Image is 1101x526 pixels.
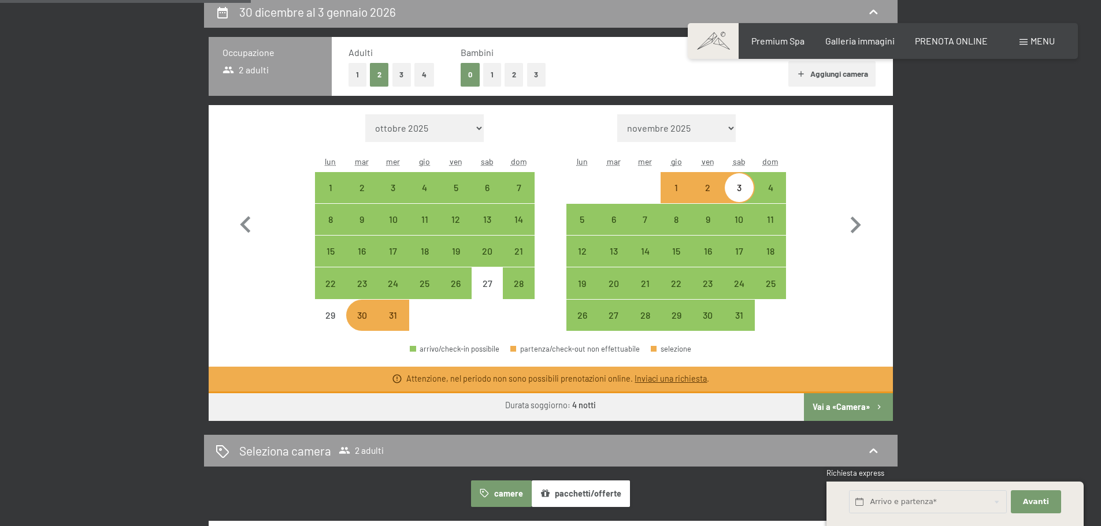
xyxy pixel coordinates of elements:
div: Thu Dec 18 2025 [409,236,440,267]
div: Mon Dec 15 2025 [315,236,346,267]
div: Mon Jan 26 2026 [566,300,598,331]
div: arrivo/check-in possibile [755,236,786,267]
div: arrivo/check-in possibile [566,236,598,267]
div: Thu Dec 04 2025 [409,172,440,203]
button: Mese successivo [839,114,872,331]
button: 3 [527,63,546,87]
button: 1 [483,63,501,87]
div: 28 [504,279,533,308]
abbr: martedì [607,156,621,166]
div: 13 [473,215,502,244]
div: 22 [662,279,691,308]
div: Sun Dec 21 2025 [503,236,534,267]
div: 16 [693,247,722,275]
div: 20 [473,247,502,275]
div: Fri Dec 12 2025 [440,204,472,235]
button: pacchetti/offerte [532,480,630,507]
div: arrivo/check-in possibile [629,300,661,331]
abbr: lunedì [577,156,588,166]
div: Wed Jan 21 2026 [629,267,661,299]
div: 22 [316,279,345,308]
div: Thu Dec 11 2025 [409,204,440,235]
abbr: mercoledì [386,156,400,166]
div: arrivo/check-in possibile [629,236,661,267]
span: PRENOTA ONLINE [915,35,988,46]
div: 25 [410,279,439,308]
div: arrivo/check-in non effettuabile [377,300,409,331]
div: arrivo/check-in possibile [692,172,723,203]
div: partenza/check-out non effettuabile [510,345,640,353]
div: 24 [725,279,754,308]
div: arrivo/check-in possibile [724,204,755,235]
div: Sat Jan 31 2026 [724,300,755,331]
div: 14 [631,247,659,275]
h2: 30 dicembre al 3 gennaio 2026 [239,5,396,19]
div: 3 [725,183,754,212]
div: arrivo/check-in possibile [629,267,661,299]
div: 17 [725,247,754,275]
div: 18 [410,247,439,275]
div: 4 [756,183,785,212]
div: Thu Jan 22 2026 [661,267,692,299]
div: Wed Dec 24 2025 [377,267,409,299]
div: 23 [693,279,722,308]
div: 27 [473,279,502,308]
div: 12 [568,247,596,275]
span: Menu [1030,35,1055,46]
div: 10 [725,215,754,244]
div: Tue Jan 06 2026 [598,204,629,235]
div: Thu Jan 01 2026 [661,172,692,203]
div: 27 [599,311,628,340]
div: Sun Dec 07 2025 [503,172,534,203]
div: 2 [693,183,722,212]
div: Thu Jan 08 2026 [661,204,692,235]
div: Tue Jan 27 2026 [598,300,629,331]
button: 0 [461,63,480,87]
div: arrivo/check-in possibile [692,267,723,299]
div: arrivo/check-in possibile [472,236,503,267]
span: Bambini [461,47,494,58]
div: 24 [379,279,407,308]
div: Attenzione, nel periodo non sono possibili prenotazioni online. . [406,373,709,385]
div: arrivo/check-in possibile [724,172,755,203]
div: Mon Jan 05 2026 [566,204,598,235]
div: arrivo/check-in possibile [629,204,661,235]
div: arrivo/check-in possibile [409,236,440,267]
div: Mon Jan 19 2026 [566,267,598,299]
div: 29 [662,311,691,340]
div: arrivo/check-in possibile [346,204,377,235]
div: arrivo/check-in possibile [315,267,346,299]
h3: Occupazione [223,46,318,59]
div: 4 [410,183,439,212]
div: arrivo/check-in non effettuabile [472,267,503,299]
div: Sun Jan 18 2026 [755,236,786,267]
span: 2 adulti [339,445,384,456]
div: arrivo/check-in possibile [724,300,755,331]
div: arrivo/check-in possibile [377,267,409,299]
div: Mon Dec 01 2025 [315,172,346,203]
div: 30 [693,311,722,340]
div: arrivo/check-in possibile [410,345,499,353]
div: arrivo/check-in possibile [566,267,598,299]
div: 7 [631,215,659,244]
div: Tue Dec 30 2025 [346,300,377,331]
div: arrivo/check-in possibile [661,204,692,235]
div: arrivo/check-in possibile [346,172,377,203]
div: 13 [599,247,628,275]
div: Durata soggiorno: [505,400,596,411]
button: 1 [349,63,366,87]
div: 21 [631,279,659,308]
div: 1 [316,183,345,212]
div: 18 [756,247,785,275]
div: Thu Dec 25 2025 [409,267,440,299]
div: Fri Dec 19 2025 [440,236,472,267]
abbr: venerdì [702,156,714,166]
div: 14 [504,215,533,244]
abbr: mercoledì [638,156,652,166]
div: 8 [662,215,691,244]
div: arrivo/check-in possibile [598,204,629,235]
div: Sat Jan 24 2026 [724,267,755,299]
button: 4 [414,63,434,87]
div: arrivo/check-in possibile [503,236,534,267]
div: Sat Dec 20 2025 [472,236,503,267]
